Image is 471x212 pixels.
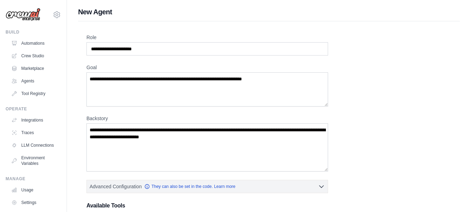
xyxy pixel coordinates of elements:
div: Build [6,29,61,35]
a: Usage [8,184,61,196]
h3: Available Tools [86,202,328,210]
div: Operate [6,106,61,112]
a: LLM Connections [8,140,61,151]
div: Manage [6,176,61,182]
a: Automations [8,38,61,49]
a: They can also be set in the code. Learn more [144,184,235,189]
h1: New Agent [78,7,460,17]
span: Advanced Configuration [90,183,142,190]
label: Goal [86,64,328,71]
a: Crew Studio [8,50,61,61]
a: Tool Registry [8,88,61,99]
label: Backstory [86,115,328,122]
label: Role [86,34,328,41]
a: Agents [8,75,61,87]
a: Marketplace [8,63,61,74]
a: Integrations [8,115,61,126]
a: Settings [8,197,61,208]
a: Traces [8,127,61,138]
button: Advanced Configuration They can also be set in the code. Learn more [87,180,328,193]
img: Logo [6,8,40,21]
a: Environment Variables [8,152,61,169]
